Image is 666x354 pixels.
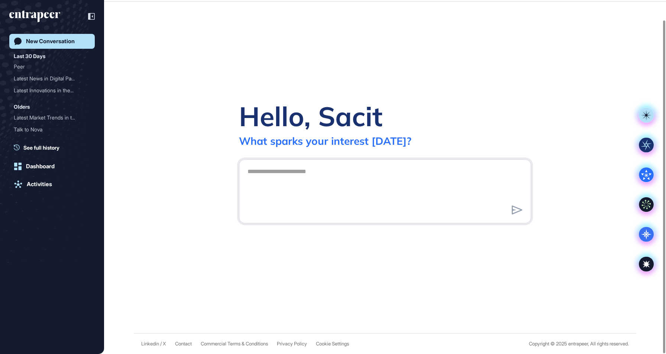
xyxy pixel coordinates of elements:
div: Copyright © 2025 entrapeer, All rights reserved. [529,341,629,347]
div: Hello, Sacit [239,99,382,133]
a: Privacy Policy [277,341,307,347]
div: Dashboard [26,163,55,170]
div: Activities [27,181,52,188]
div: Peer [14,61,90,73]
div: Latest News in Digital Pa... [14,73,84,84]
span: See full history [23,144,59,152]
div: Peer [14,61,84,73]
a: X [163,341,166,347]
div: Latest Market Trends in t... [14,112,84,124]
div: Talk to Nova [14,124,90,135]
div: What sparks your interest [DATE]? [239,134,411,147]
span: Contact [175,341,192,347]
span: / [160,341,162,347]
a: Cookie Settings [316,341,349,347]
a: Commercial Terms & Conditions [201,341,268,347]
a: New Conversation [9,34,95,49]
div: Last 30 Days [14,52,45,61]
div: Latest Innovations in the Technology Sector [14,84,90,96]
div: New Conversation [26,38,75,45]
div: Latest News in Digital Payments [14,73,90,84]
div: Olders [14,102,30,111]
div: Latest Market Trends in the Tech Industry [14,112,90,124]
a: Activities [9,177,95,192]
a: Linkedin [141,341,159,347]
a: Dashboard [9,159,95,174]
div: Latest Innovations in the... [14,84,84,96]
a: See full history [14,144,95,152]
div: Talk to Nova [14,124,84,135]
div: entrapeer-logo [9,10,60,22]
